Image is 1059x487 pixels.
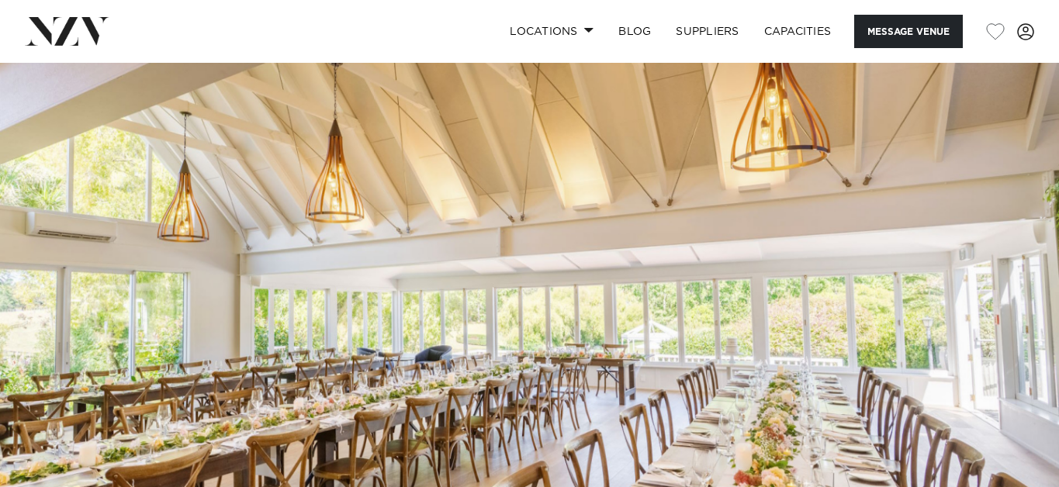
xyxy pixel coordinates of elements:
img: nzv-logo.png [25,17,109,45]
a: SUPPLIERS [663,15,751,48]
button: Message Venue [854,15,963,48]
a: Capacities [752,15,844,48]
a: Locations [497,15,606,48]
a: BLOG [606,15,663,48]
